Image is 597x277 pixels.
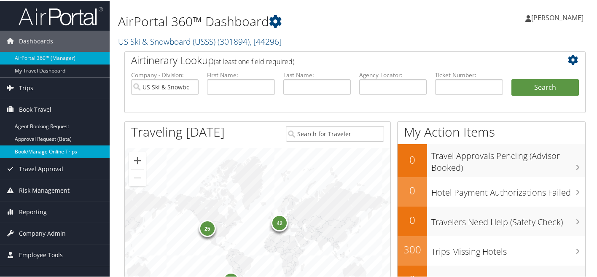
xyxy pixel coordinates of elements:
a: 0Travel Approvals Pending (Advisor Booked) [398,143,585,176]
label: Ticket Number: [435,70,503,78]
span: Reporting [19,201,47,222]
h1: AirPortal 360™ Dashboard [118,12,434,30]
a: 300Trips Missing Hotels [398,235,585,265]
img: airportal-logo.png [19,5,103,25]
h3: Travel Approvals Pending (Advisor Booked) [431,145,585,173]
h2: Airtinerary Lookup [131,52,541,67]
h2: 0 [398,183,427,197]
a: US Ski & Snowboard (USSS) [118,35,282,46]
button: Search [511,78,579,95]
button: Zoom out [129,169,146,186]
a: 0Travelers Need Help (Safety Check) [398,206,585,235]
span: , [ 44296 ] [250,35,282,46]
span: Trips [19,77,33,98]
span: Employee Tools [19,244,63,265]
button: Zoom in [129,151,146,168]
span: [PERSON_NAME] [531,12,584,22]
h1: Traveling [DATE] [131,122,225,140]
span: Risk Management [19,179,70,200]
span: Travel Approval [19,158,63,179]
label: Company - Division: [131,70,199,78]
h1: My Action Items [398,122,585,140]
h2: 0 [398,152,427,166]
h2: 300 [398,242,427,256]
label: First Name: [207,70,274,78]
h2: 0 [398,212,427,226]
a: 0Hotel Payment Authorizations Failed [398,176,585,206]
div: 42 [271,214,288,231]
a: [PERSON_NAME] [525,4,592,30]
span: (at least one field required) [214,56,294,65]
h3: Hotel Payment Authorizations Failed [431,182,585,198]
h3: Trips Missing Hotels [431,241,585,257]
label: Agency Locator: [359,70,427,78]
span: Dashboards [19,30,53,51]
span: ( 301894 ) [218,35,250,46]
label: Last Name: [283,70,351,78]
span: Company Admin [19,222,66,243]
span: Book Travel [19,98,51,119]
h3: Travelers Need Help (Safety Check) [431,211,585,227]
div: 25 [199,219,216,236]
input: Search for Traveler [286,125,384,141]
